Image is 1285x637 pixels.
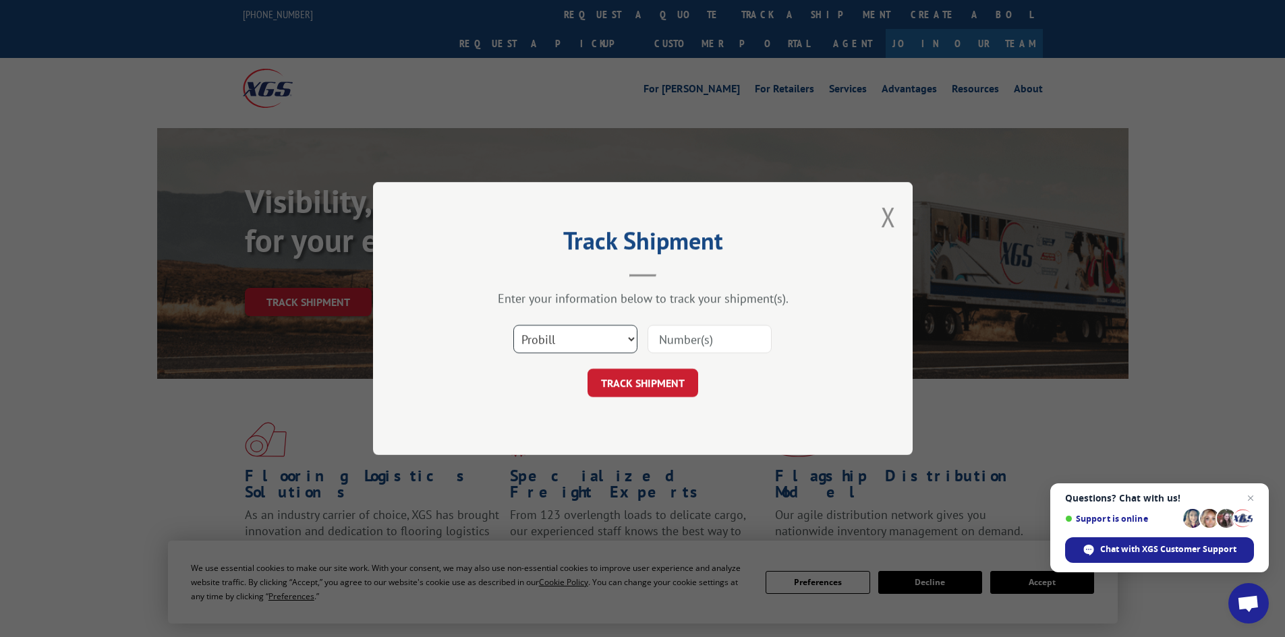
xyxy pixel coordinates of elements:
[1243,490,1259,506] span: Close chat
[1065,537,1254,563] div: Chat with XGS Customer Support
[440,231,845,257] h2: Track Shipment
[1065,493,1254,504] span: Questions? Chat with us!
[1065,514,1178,524] span: Support is online
[648,325,772,353] input: Number(s)
[440,291,845,306] div: Enter your information below to track your shipment(s).
[1100,543,1236,555] span: Chat with XGS Customer Support
[588,369,698,397] button: TRACK SHIPMENT
[881,199,896,235] button: Close modal
[1228,583,1269,624] div: Open chat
